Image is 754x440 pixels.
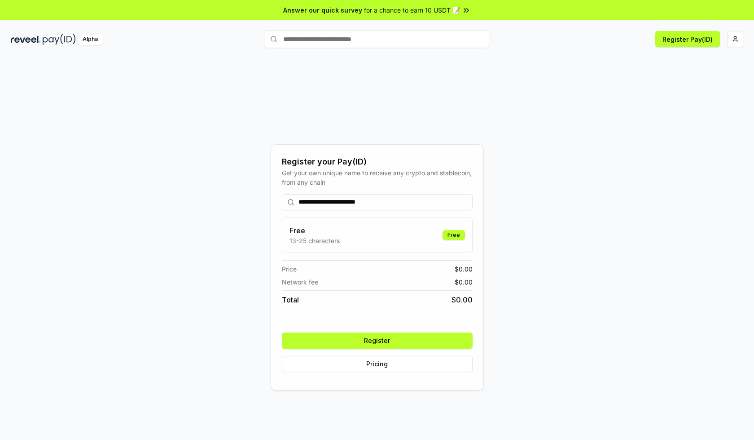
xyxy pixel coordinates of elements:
span: $ 0.00 [452,294,473,305]
span: Answer our quick survey [283,5,362,15]
span: $ 0.00 [455,264,473,274]
img: reveel_dark [11,34,41,45]
div: Get your own unique name to receive any crypto and stablecoin, from any chain [282,168,473,187]
span: Price [282,264,297,274]
span: for a chance to earn 10 USDT 📝 [364,5,460,15]
span: $ 0.00 [455,277,473,287]
div: Register your Pay(ID) [282,156,473,168]
img: pay_id [43,34,76,45]
button: Register [282,333,473,349]
span: Network fee [282,277,318,287]
div: Alpha [78,34,103,45]
h3: Free [289,225,340,236]
span: Total [282,294,299,305]
button: Pricing [282,356,473,372]
button: Register Pay(ID) [655,31,720,47]
p: 13-25 characters [289,236,340,245]
div: Free [443,230,465,240]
